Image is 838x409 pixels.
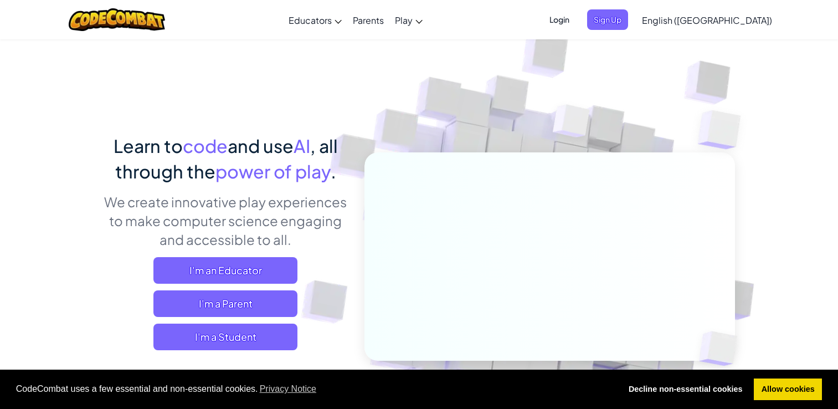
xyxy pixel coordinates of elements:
img: Overlap cubes [676,83,772,177]
span: power of play [215,160,331,182]
button: Login [543,9,576,30]
a: English ([GEOGRAPHIC_DATA]) [636,5,778,35]
a: deny cookies [621,379,750,401]
span: AI [294,135,310,157]
span: Learn to [114,135,183,157]
span: English ([GEOGRAPHIC_DATA]) [642,14,772,26]
img: Overlap cubes [680,308,763,389]
a: Parents [347,5,389,35]
span: Educators [289,14,332,26]
p: We create innovative play experiences to make computer science engaging and accessible to all. [104,192,348,249]
a: Play [389,5,428,35]
img: Overlap cubes [532,83,611,165]
a: allow cookies [754,379,822,401]
a: Educators [283,5,347,35]
a: learn more about cookies [258,381,318,397]
span: and use [228,135,294,157]
button: I'm a Student [153,324,297,350]
span: . [331,160,336,182]
a: I'm an Educator [153,257,297,284]
span: Play [395,14,413,26]
img: CodeCombat logo [69,8,166,31]
a: I'm a Parent [153,290,297,317]
button: Sign Up [587,9,628,30]
span: code [183,135,228,157]
span: CodeCombat uses a few essential and non-essential cookies. [16,381,613,397]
